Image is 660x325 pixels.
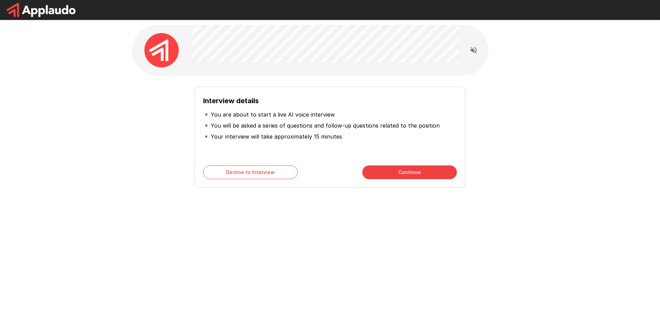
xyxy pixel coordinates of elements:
p: Your interview will take approximately 15 minutes [211,132,342,141]
button: Read questions aloud [467,43,481,57]
p: You are about to start a live AI voice interview [211,110,335,119]
p: You will be asked a series of questions and follow-up questions related to the position [211,121,440,130]
button: Decline to Interview [203,165,298,179]
b: Interview details [203,97,259,105]
img: applaudo_avatar.png [144,33,179,67]
button: Continue [362,165,457,179]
